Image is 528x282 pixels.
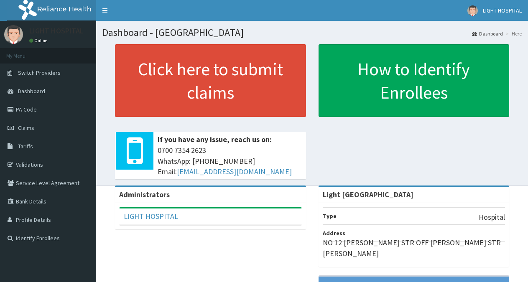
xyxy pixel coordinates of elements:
a: LIGHT HOSPITAL [124,211,178,221]
span: Claims [18,124,34,132]
b: Address [323,229,345,237]
span: Switch Providers [18,69,61,76]
a: Dashboard [472,30,503,37]
a: How to Identify Enrollees [319,44,510,117]
img: User Image [4,25,23,44]
strong: Light [GEOGRAPHIC_DATA] [323,190,413,199]
b: If you have any issue, reach us on: [158,135,272,144]
li: Here [504,30,522,37]
p: LIGHT HOSPITAL [29,27,84,35]
span: 0700 7354 2623 WhatsApp: [PHONE_NUMBER] Email: [158,145,302,177]
span: LIGHT HOSPITAL [483,7,522,14]
span: Tariffs [18,142,33,150]
p: Hospital [479,212,505,223]
a: [EMAIL_ADDRESS][DOMAIN_NAME] [177,167,292,176]
img: User Image [467,5,478,16]
h1: Dashboard - [GEOGRAPHIC_DATA] [102,27,522,38]
a: Click here to submit claims [115,44,306,117]
p: NO 12 [PERSON_NAME] STR OFF [PERSON_NAME] STR [PERSON_NAME] [323,237,505,259]
a: Online [29,38,49,43]
b: Type [323,212,337,220]
span: Dashboard [18,87,45,95]
b: Administrators [119,190,170,199]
